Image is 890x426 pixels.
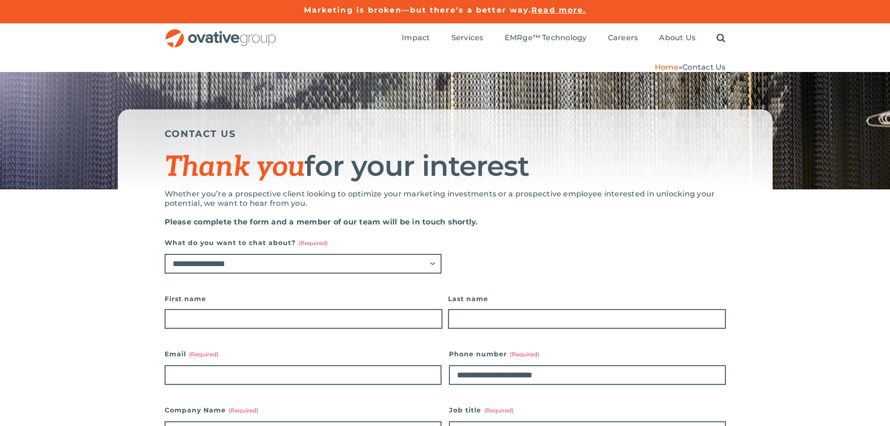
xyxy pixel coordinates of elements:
span: Impact [402,33,430,43]
p: Whether you’re a prospective client looking to optimize your marketing investments or a prospecti... [165,189,726,208]
span: (Required) [298,239,328,246]
label: Last name [448,292,726,305]
span: (Required) [229,407,258,414]
span: Contact Us [682,63,725,72]
span: (Required) [189,351,218,358]
span: Services [451,33,484,43]
label: Job title [449,404,726,417]
span: Careers [608,33,638,43]
h1: for your interest [165,151,726,182]
h5: CONTACT US [165,128,726,139]
label: Email [165,347,441,361]
a: Marketing is broken—but there’s a better way. [304,6,532,14]
label: First name [165,292,442,305]
span: EMRge™ Technology [505,33,587,43]
strong: Please complete the form and a member of our team will be in touch shortly. [165,217,478,226]
span: Thank you [165,151,305,184]
span: (Required) [484,407,514,414]
span: About Us [659,33,695,43]
label: What do you want to chat about? [165,236,441,249]
label: Company Name [165,404,441,417]
a: Search [716,33,725,43]
a: Read more. [531,6,586,14]
a: EMRge™ Technology [505,33,587,43]
nav: Menu [402,23,725,53]
label: Phone number [449,347,726,361]
a: OG_Full_horizontal_RGB [165,28,277,37]
a: About Us [659,33,695,43]
a: Impact [402,33,430,43]
span: (Required) [510,351,539,358]
a: Careers [608,33,638,43]
a: Services [451,33,484,43]
span: » [655,63,726,72]
a: Home [655,63,679,72]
